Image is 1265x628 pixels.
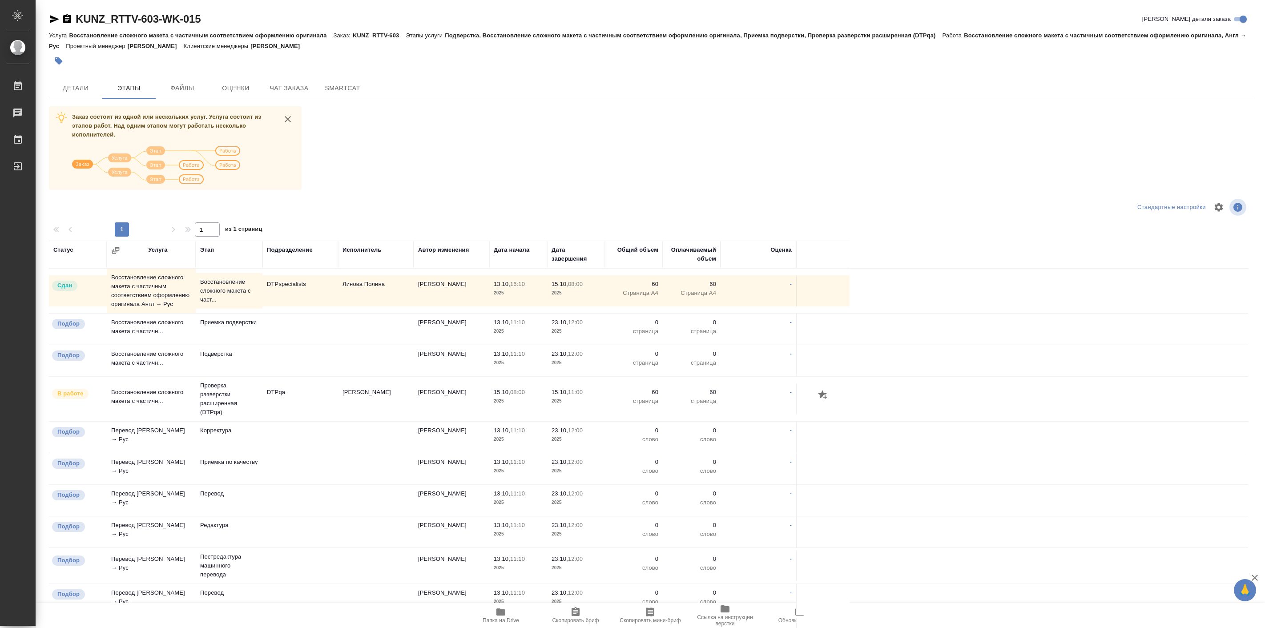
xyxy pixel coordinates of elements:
[568,490,583,497] p: 12:00
[128,43,184,49] p: [PERSON_NAME]
[107,485,196,516] td: Перевод [PERSON_NAME] → Рус
[494,397,543,406] p: 2025
[552,246,600,263] div: Дата завершения
[57,522,80,531] p: Подбор
[552,289,600,298] p: 2025
[770,246,792,254] div: Оценка
[790,427,792,434] a: -
[414,516,489,547] td: [PERSON_NAME]
[321,83,364,94] span: SmartCat
[342,246,382,254] div: Исполнитель
[510,281,525,287] p: 16:10
[334,32,353,39] p: Заказ:
[609,458,658,467] p: 0
[667,498,716,507] p: слово
[200,381,258,417] p: Проверка разверстки расширенная (DTPqa)
[200,521,258,530] p: Редактура
[1229,199,1248,216] span: Посмотреть информацию
[57,459,80,468] p: Подбор
[107,584,196,615] td: Перевод [PERSON_NAME] → Рус
[200,278,258,304] p: Восстановление сложного макета с част...
[667,358,716,367] p: страница
[568,556,583,562] p: 12:00
[494,319,510,326] p: 13.10,
[445,32,942,39] p: Подверстка, Восстановление сложного макета с частичным соответствием оформлению оригинала, Приемк...
[267,246,313,254] div: Подразделение
[418,246,469,254] div: Автор изменения
[609,467,658,475] p: слово
[494,289,543,298] p: 2025
[414,422,489,453] td: [PERSON_NAME]
[49,32,69,39] p: Услуга
[609,435,658,444] p: слово
[790,389,792,395] a: -
[76,13,201,25] a: KUNZ_RTTV-603-WK-015
[406,32,445,39] p: Этапы услуги
[609,318,658,327] p: 0
[250,43,306,49] p: [PERSON_NAME]
[568,389,583,395] p: 11:00
[568,589,583,596] p: 12:00
[414,550,489,581] td: [PERSON_NAME]
[667,521,716,530] p: 0
[107,345,196,376] td: Восстановление сложного макета с частичн...
[790,522,792,528] a: -
[494,589,510,596] p: 13.10,
[353,32,406,39] p: KUNZ_RTTV-603
[494,467,543,475] p: 2025
[667,458,716,467] p: 0
[609,388,658,397] p: 60
[510,427,525,434] p: 11:10
[1208,197,1229,218] span: Настроить таблицу
[463,603,538,628] button: Папка на Drive
[609,521,658,530] p: 0
[568,350,583,357] p: 12:00
[281,113,294,126] button: close
[790,350,792,357] a: -
[49,51,68,71] button: Добавить тэг
[54,83,97,94] span: Детали
[667,246,716,263] div: Оплачиваемый объем
[53,246,73,254] div: Статус
[667,388,716,397] p: 60
[494,435,543,444] p: 2025
[552,490,568,497] p: 23.10,
[568,281,583,287] p: 08:00
[414,383,489,415] td: [PERSON_NAME]
[200,318,258,327] p: Приемка подверстки
[72,113,261,138] span: Заказ состоит из одной или нескольких услуг. Услуга состоит из этапов работ. Над одним этапом мог...
[107,453,196,484] td: Перевод [PERSON_NAME] → Рус
[483,617,519,624] span: Папка на Drive
[552,459,568,465] p: 23.10,
[148,246,167,254] div: Услуга
[57,491,80,499] p: Подбор
[200,489,258,498] p: Перевод
[1234,579,1256,601] button: 🙏
[667,597,716,606] p: слово
[494,281,510,287] p: 13.10,
[609,489,658,498] p: 0
[552,617,599,624] span: Скопировать бриф
[200,426,258,435] p: Корректура
[69,32,333,39] p: Восстановление сложного макета с частичным соответствием оформлению оригинала
[510,389,525,395] p: 08:00
[107,550,196,581] td: Перевод [PERSON_NAME] → Рус
[414,345,489,376] td: [PERSON_NAME]
[667,467,716,475] p: слово
[552,556,568,562] p: 23.10,
[414,584,489,615] td: [PERSON_NAME]
[609,280,658,289] p: 60
[494,350,510,357] p: 13.10,
[609,397,658,406] p: страница
[552,530,600,539] p: 2025
[609,358,658,367] p: страница
[107,269,196,313] td: Восстановление сложного макета с частичным соответствием оформлению оригинала Англ → Рус
[494,327,543,336] p: 2025
[494,246,529,254] div: Дата начала
[262,383,338,415] td: DTPqa
[943,32,964,39] p: Работа
[338,275,414,306] td: Линова Полина
[494,522,510,528] p: 13.10,
[57,389,83,398] p: В работе
[494,389,510,395] p: 15.10,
